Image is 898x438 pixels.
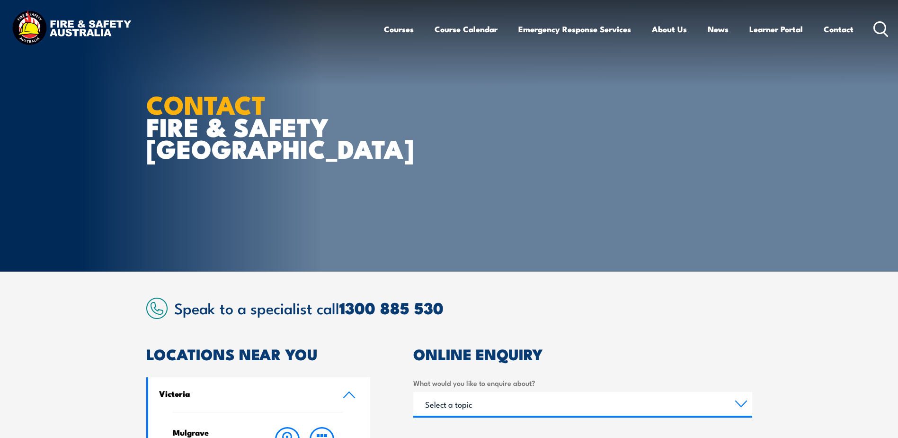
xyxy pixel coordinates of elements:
[146,347,371,360] h2: LOCATIONS NEAR YOU
[413,377,752,388] label: What would you like to enquire about?
[146,84,266,123] strong: CONTACT
[146,93,380,159] h1: FIRE & SAFETY [GEOGRAPHIC_DATA]
[148,377,371,412] a: Victoria
[339,295,444,320] a: 1300 885 530
[384,17,414,42] a: Courses
[435,17,498,42] a: Course Calendar
[518,17,631,42] a: Emergency Response Services
[749,17,803,42] a: Learner Portal
[159,388,329,399] h4: Victoria
[824,17,854,42] a: Contact
[174,299,752,316] h2: Speak to a specialist call
[173,427,252,438] h4: Mulgrave
[708,17,729,42] a: News
[652,17,687,42] a: About Us
[413,347,752,360] h2: ONLINE ENQUIRY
